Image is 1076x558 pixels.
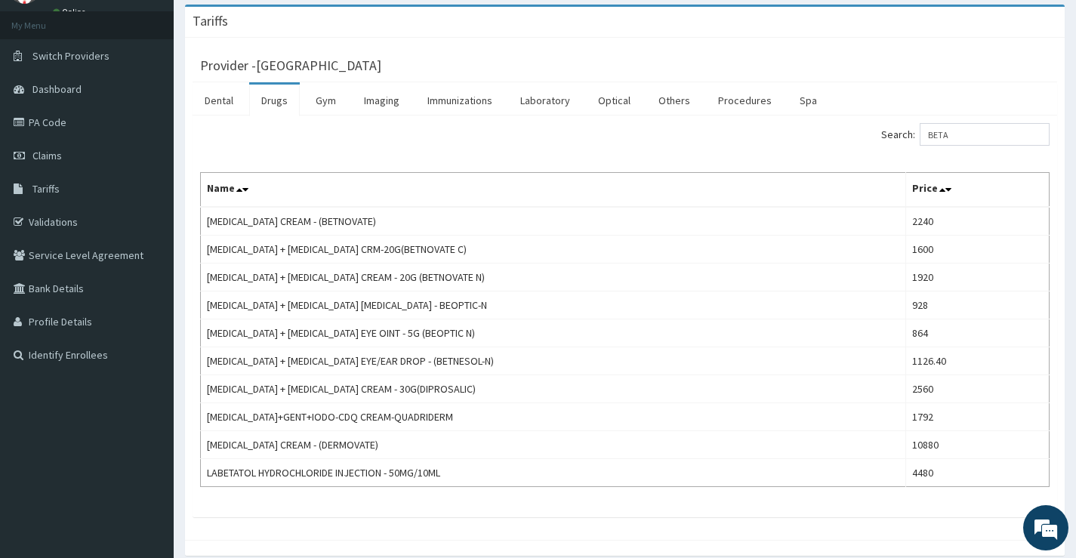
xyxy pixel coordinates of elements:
[881,123,1050,146] label: Search:
[415,85,504,116] a: Immunizations
[905,459,1049,487] td: 4480
[352,85,412,116] a: Imaging
[905,319,1049,347] td: 864
[201,236,906,264] td: [MEDICAL_DATA] + [MEDICAL_DATA] CRM-20G(BETNOVATE C)
[706,85,784,116] a: Procedures
[193,14,228,28] h3: Tariffs
[905,173,1049,208] th: Price
[28,76,61,113] img: d_794563401_company_1708531726252_794563401
[32,49,109,63] span: Switch Providers
[201,347,906,375] td: [MEDICAL_DATA] + [MEDICAL_DATA] EYE/EAR DROP - (BETNESOL-N)
[788,85,829,116] a: Spa
[905,375,1049,403] td: 2560
[32,149,62,162] span: Claims
[586,85,643,116] a: Optical
[905,264,1049,291] td: 1920
[193,85,245,116] a: Dental
[201,264,906,291] td: [MEDICAL_DATA] + [MEDICAL_DATA] CREAM - 20G (BETNOVATE N)
[905,207,1049,236] td: 2240
[905,236,1049,264] td: 1600
[920,123,1050,146] input: Search:
[201,207,906,236] td: [MEDICAL_DATA] CREAM - (BETNOVATE)
[646,85,702,116] a: Others
[201,375,906,403] td: [MEDICAL_DATA] + [MEDICAL_DATA] CREAM - 30G(DIPROSALIC)
[32,182,60,196] span: Tariffs
[201,319,906,347] td: [MEDICAL_DATA] + [MEDICAL_DATA] EYE OINT - 5G (BEOPTIC N)
[249,85,300,116] a: Drugs
[201,431,906,459] td: [MEDICAL_DATA] CREAM - (DERMOVATE)
[905,291,1049,319] td: 928
[304,85,348,116] a: Gym
[201,173,906,208] th: Name
[905,403,1049,431] td: 1792
[32,82,82,96] span: Dashboard
[248,8,284,44] div: Minimize live chat window
[8,386,288,439] textarea: Type your message and hit 'Enter'
[200,59,381,72] h3: Provider - [GEOGRAPHIC_DATA]
[905,347,1049,375] td: 1126.40
[201,403,906,431] td: [MEDICAL_DATA]+GENT+IODO-CDQ CREAM-QUADRIDERM
[201,291,906,319] td: [MEDICAL_DATA] + [MEDICAL_DATA] [MEDICAL_DATA] - BEOPTIC-N
[905,431,1049,459] td: 10880
[508,85,582,116] a: Laboratory
[53,7,89,17] a: Online
[201,459,906,487] td: LABETATOL HYDROCHLORIDE INJECTION - 50MG/10ML
[79,85,254,104] div: Chat with us now
[88,177,208,329] span: We're online!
